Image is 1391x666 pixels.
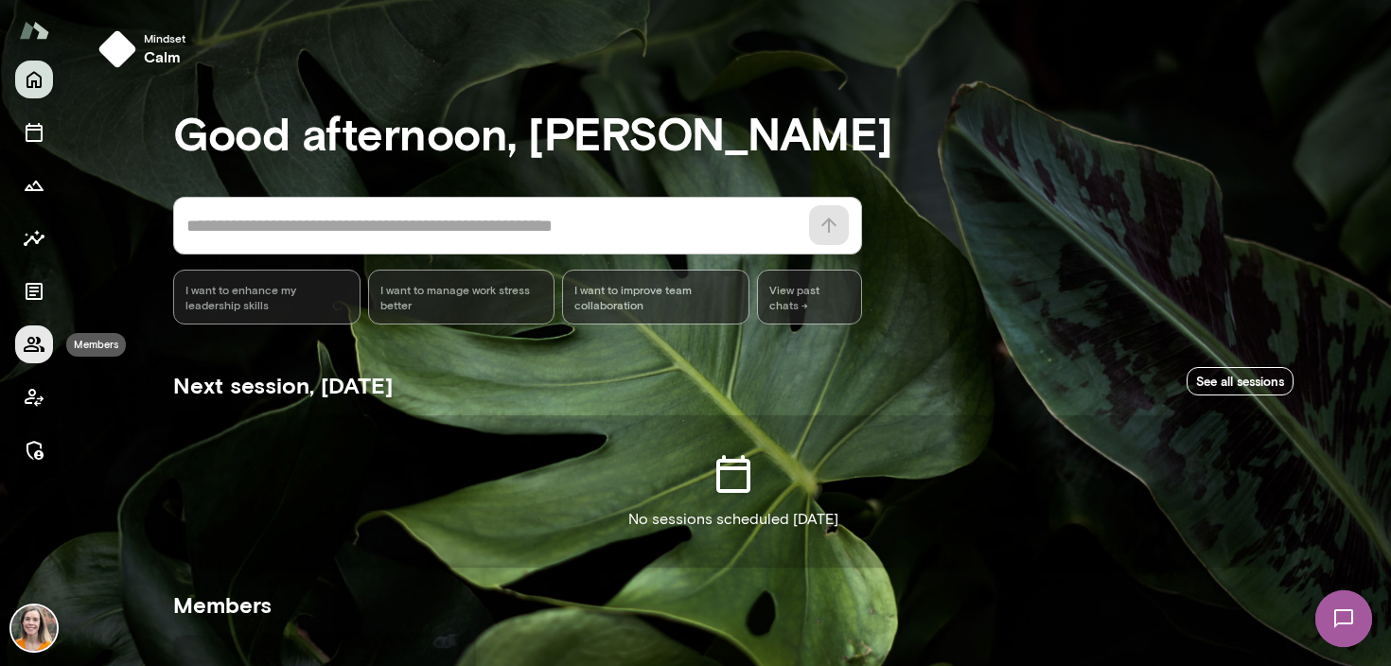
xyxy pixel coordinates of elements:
[15,61,53,98] button: Home
[173,106,1294,159] h3: Good afternoon, [PERSON_NAME]
[628,508,838,531] p: No sessions scheduled [DATE]
[19,12,49,48] img: Mento
[15,378,53,416] button: Client app
[757,270,862,324] span: View past chats ->
[368,270,555,324] div: I want to manage work stress better
[15,166,53,204] button: Growth Plan
[380,282,543,312] span: I want to manage work stress better
[173,270,361,324] div: I want to enhance my leadership skills
[15,114,53,151] button: Sessions
[15,431,53,469] button: Manage
[11,605,57,651] img: Carrie Kelly
[173,370,393,400] h5: Next session, [DATE]
[144,45,185,68] h6: calm
[91,23,201,76] button: Mindsetcalm
[66,333,126,357] div: Members
[15,219,53,257] button: Insights
[574,282,737,312] span: I want to improve team collaboration
[98,30,136,68] img: mindset
[185,282,348,312] span: I want to enhance my leadership skills
[173,589,1294,620] h5: Members
[562,270,749,324] div: I want to improve team collaboration
[144,30,185,45] span: Mindset
[15,325,53,363] button: Members
[15,272,53,310] button: Documents
[1187,367,1294,396] a: See all sessions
